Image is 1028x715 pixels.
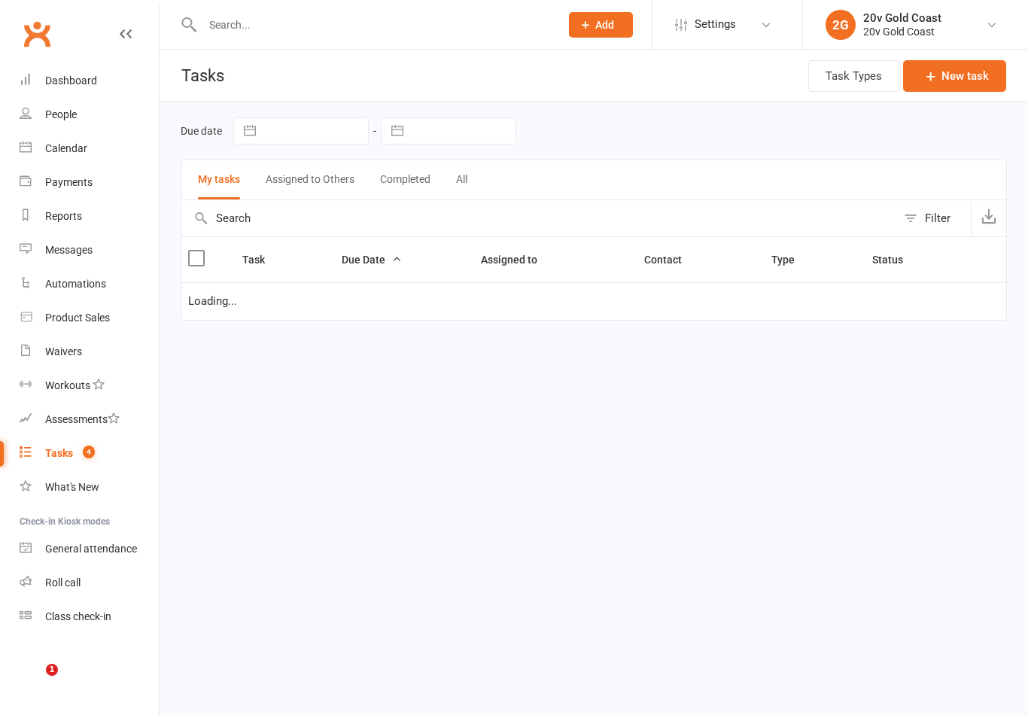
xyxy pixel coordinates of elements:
div: 2G [826,10,856,40]
div: Payments [45,176,93,188]
span: Add [595,19,614,31]
span: 1 [46,664,58,676]
span: Assigned to [481,254,554,266]
div: Assessments [45,413,120,425]
a: Clubworx [18,15,56,53]
button: All [456,160,467,199]
button: Task [242,251,281,269]
a: Workouts [20,369,159,403]
a: Payments [20,166,159,199]
a: People [20,98,159,132]
a: Dashboard [20,64,159,98]
a: Roll call [20,566,159,600]
a: Product Sales [20,301,159,335]
span: Due Date [342,254,402,266]
a: Waivers [20,335,159,369]
span: Status [872,254,920,266]
button: New task [903,60,1006,92]
button: Due Date [342,251,402,269]
div: Workouts [45,379,90,391]
span: Settings [695,8,736,41]
div: Class check-in [45,610,111,622]
iframe: Intercom live chat [15,664,51,700]
td: Loading... [181,282,1006,320]
div: People [45,108,77,120]
a: Class kiosk mode [20,600,159,634]
input: Search [181,200,896,236]
div: What's New [45,481,99,493]
span: 4 [83,446,95,458]
button: Task Types [808,60,899,92]
button: Assigned to Others [266,160,354,199]
button: Contact [644,251,698,269]
div: 20v Gold Coast [863,25,941,38]
div: Filter [925,209,950,227]
button: Filter [896,200,971,236]
div: Tasks [45,447,73,459]
a: Tasks 4 [20,437,159,470]
div: Roll call [45,577,81,589]
a: General attendance kiosk mode [20,532,159,566]
a: Calendar [20,132,159,166]
a: Messages [20,233,159,267]
div: Calendar [45,142,87,154]
a: Assessments [20,403,159,437]
a: What's New [20,470,159,504]
div: Messages [45,244,93,256]
input: Search... [198,14,549,35]
span: Task [242,254,281,266]
div: 20v Gold Coast [863,11,941,25]
button: Status [872,251,920,269]
span: Type [771,254,811,266]
button: Assigned to [481,251,554,269]
span: Contact [644,254,698,266]
button: My tasks [198,160,240,199]
h1: Tasks [160,50,230,102]
div: Product Sales [45,312,110,324]
div: Waivers [45,345,82,357]
label: Due date [181,125,222,137]
button: Add [569,12,633,38]
button: Completed [380,160,430,199]
div: General attendance [45,543,137,555]
div: Dashboard [45,75,97,87]
a: Reports [20,199,159,233]
a: Automations [20,267,159,301]
button: Type [771,251,811,269]
div: Automations [45,278,106,290]
div: Reports [45,210,82,222]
